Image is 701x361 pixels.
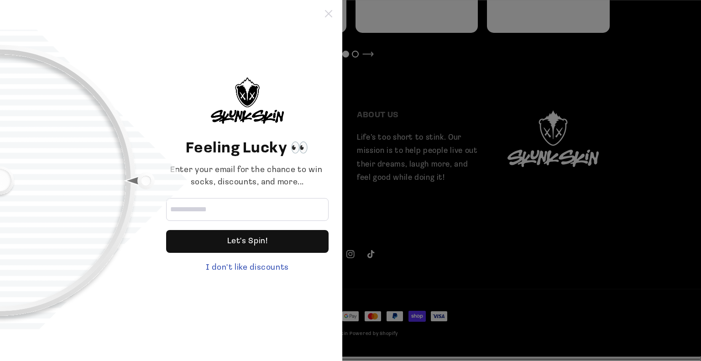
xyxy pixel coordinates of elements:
header: Feeling Lucky 👀 [166,138,329,160]
img: logo [211,78,284,124]
div: Enter your email for the chance to win socks, discounts, and more... [166,164,329,189]
input: Email address [166,198,329,221]
div: I don't like discounts [166,262,329,274]
div: Let's Spin! [227,230,268,253]
div: Let's Spin! [166,230,329,253]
